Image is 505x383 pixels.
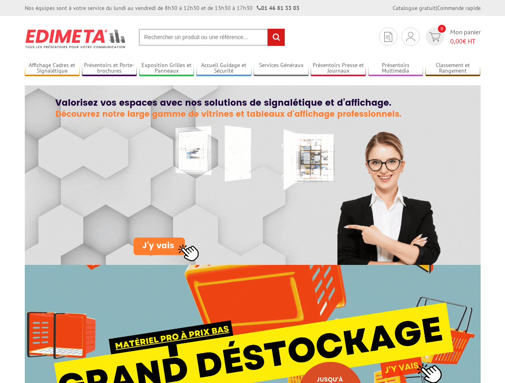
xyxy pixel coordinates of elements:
[384,32,392,42] img: devis rapide
[450,37,463,45] span: 0,00
[429,32,441,41] img: devis rapide
[424,28,481,46] a: devis rapide 0 Mon panier 0,00€ HT
[196,62,252,75] a: Accueil Guidage et Sécurité
[406,32,415,41] img: devis rapide
[450,37,481,46] span: € HT
[25,4,299,12] div: Nos équipes sont à votre service du lundi au vendredi de 8h30 à 12h30 et de 13h30 à 17h30
[393,4,481,12] div: |
[437,4,481,12] a: Commande rapide
[393,4,436,12] a: Catalogue gratuit
[425,62,481,75] a: Classement et Rangement
[139,62,194,75] a: Exposition Grilles et Panneaux
[267,29,285,46] input: rechercher
[438,25,446,33] span: 0
[139,29,285,46] input: Rechercher un produit ou une référence...
[25,62,80,75] a: Affichage Cadres et Signalétique
[311,62,366,75] a: Présentoirs Presse et Journaux
[253,62,309,75] a: Services Généraux
[257,4,299,12] strong: 01 46 81 33 03
[368,62,423,75] a: Présentoirs Multimédia
[450,28,481,46] span: Mon panier
[82,62,137,75] a: Présentoirs et Porte-brochures
[25,24,127,53] img: Présentoir, panneau, stand - Edimeta - PLV, affichage, mobilier bureau, entreprise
